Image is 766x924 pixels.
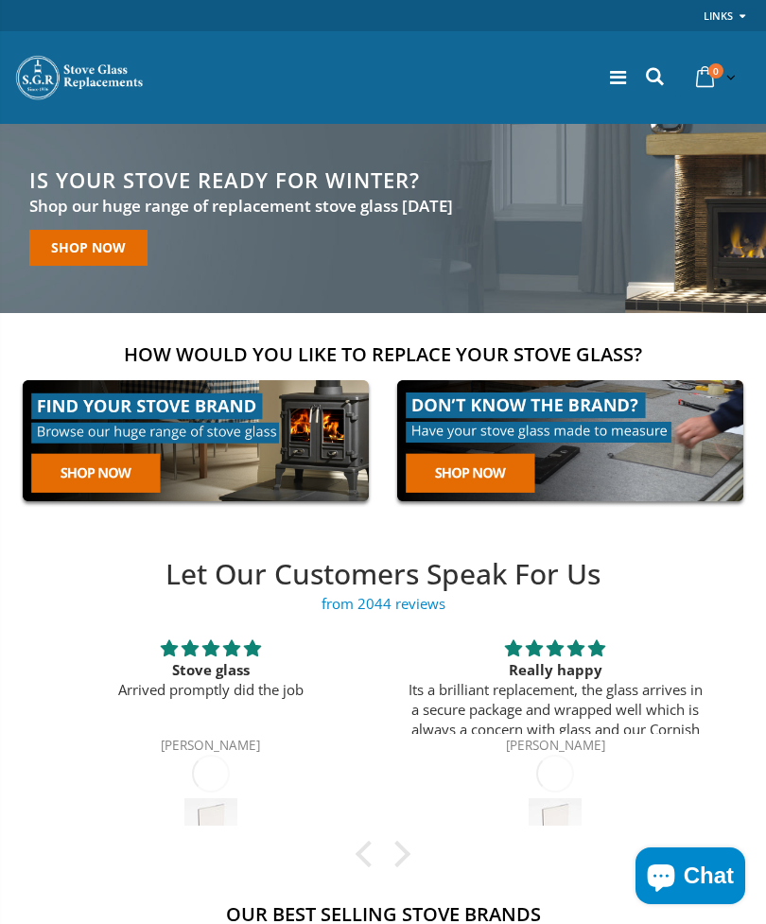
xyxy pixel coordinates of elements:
[29,196,453,218] h3: Shop our huge range of replacement stove glass [DATE]
[708,63,723,78] span: 0
[29,230,148,266] a: Shop now
[14,372,377,510] img: find-your-brand-cta_9b334d5d-5c94-48ed-825f-d7972bbdebd0.jpg
[61,680,361,700] p: Arrived promptly did the job
[39,594,728,614] a: 4.89 stars from 2044 reviews
[406,636,705,660] div: 5 stars
[14,341,752,367] h2: How would you like to replace your stove glass?
[704,4,733,27] a: Links
[406,660,705,680] div: Really happy
[389,372,752,510] img: made-to-measure-cta_2cd95ceb-d519-4648-b0cf-d2d338fdf11f.jpg
[688,59,740,96] a: 0
[406,680,705,779] p: Its a brilliant replacement, the glass arrives in a secure package and wrapped well which is alwa...
[29,169,453,190] h2: Is your stove ready for winter?
[192,755,230,793] div: [DATE]
[536,755,574,793] div: [DATE]
[39,594,728,614] span: from 2044 reviews
[61,660,361,680] div: Stove glass
[184,798,237,851] img: Custom Cut Robax® Stove Glass
[39,555,728,594] h2: Let Our Customers Speak For Us
[406,740,705,755] div: [PERSON_NAME]
[61,636,361,660] div: 5 stars
[14,54,147,101] img: Stove Glass Replacement
[61,740,361,755] div: [PERSON_NAME]
[610,64,626,90] a: Menu
[630,847,751,909] inbox-online-store-chat: Shopify online store chat
[529,798,582,851] img: Mazona Signet JA013S Stove Glass - 205mm x 177mm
